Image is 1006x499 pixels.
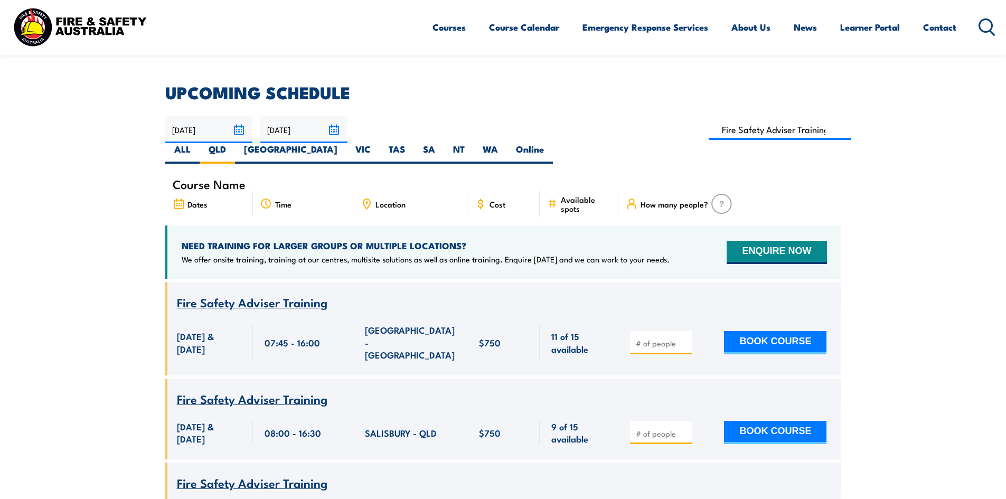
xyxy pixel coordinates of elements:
[479,427,501,439] span: $750
[840,13,900,41] a: Learner Portal
[260,116,347,143] input: To date
[177,390,327,408] span: Fire Safety Adviser Training
[923,13,956,41] a: Contact
[177,293,327,311] span: Fire Safety Adviser Training
[444,143,474,164] label: NT
[177,296,327,309] a: Fire Safety Adviser Training
[724,331,826,354] button: BOOK COURSE
[380,143,414,164] label: TAS
[636,338,689,349] input: # of people
[561,195,611,213] span: Available spots
[165,143,200,164] label: ALL
[641,200,708,209] span: How many people?
[200,143,235,164] label: QLD
[709,119,852,140] input: Search Course
[479,336,501,349] span: $750
[489,13,559,41] a: Course Calendar
[165,84,841,99] h2: UPCOMING SCHEDULE
[346,143,380,164] label: VIC
[187,200,208,209] span: Dates
[365,324,456,361] span: [GEOGRAPHIC_DATA] - [GEOGRAPHIC_DATA]
[582,13,708,41] a: Emergency Response Services
[551,330,607,355] span: 11 of 15 available
[182,240,670,251] h4: NEED TRAINING FOR LARGER GROUPS OR MULTIPLE LOCATIONS?
[165,116,252,143] input: From date
[177,393,327,406] a: Fire Safety Adviser Training
[490,200,505,209] span: Cost
[173,180,246,189] span: Course Name
[235,143,346,164] label: [GEOGRAPHIC_DATA]
[177,477,327,490] a: Fire Safety Adviser Training
[724,421,826,444] button: BOOK COURSE
[265,336,320,349] span: 07:45 - 16:00
[551,420,607,445] span: 9 of 15 available
[177,474,327,492] span: Fire Safety Adviser Training
[794,13,817,41] a: News
[365,427,437,439] span: SALISBURY - QLD
[507,143,553,164] label: Online
[474,143,507,164] label: WA
[731,13,770,41] a: About Us
[433,13,466,41] a: Courses
[265,427,321,439] span: 08:00 - 16:30
[182,254,670,265] p: We offer onsite training, training at our centres, multisite solutions as well as online training...
[636,428,689,439] input: # of people
[275,200,292,209] span: Time
[375,200,406,209] span: Location
[177,420,241,445] span: [DATE] & [DATE]
[414,143,444,164] label: SA
[727,241,826,264] button: ENQUIRE NOW
[177,330,241,355] span: [DATE] & [DATE]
